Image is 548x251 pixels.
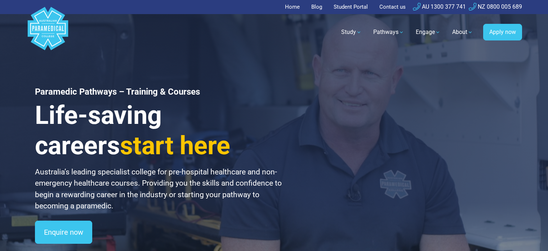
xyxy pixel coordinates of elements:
[35,87,283,97] h1: Paramedic Pathways – Training & Courses
[483,24,522,40] a: Apply now
[35,100,283,161] h3: Life-saving careers
[35,221,92,244] a: Enquire now
[35,166,283,212] p: Australia’s leading specialist college for pre-hospital healthcare and non-emergency healthcare c...
[26,14,70,51] a: Australian Paramedical College
[411,22,445,42] a: Engage
[469,3,522,10] a: NZ 0800 005 689
[337,22,366,42] a: Study
[413,3,466,10] a: AU 1300 377 741
[120,131,230,160] span: start here
[448,22,477,42] a: About
[369,22,409,42] a: Pathways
